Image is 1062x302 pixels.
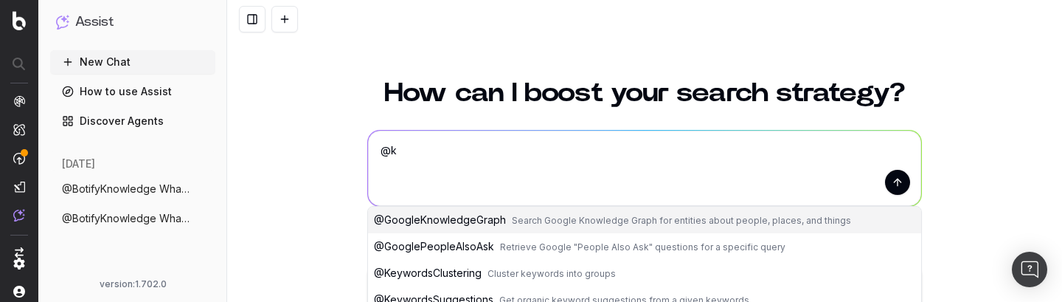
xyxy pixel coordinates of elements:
[62,211,192,226] span: @BotifyKnowledge What is Pageworkers ?
[13,209,25,222] img: Assist
[1012,252,1047,287] div: Open Intercom Messenger
[50,109,215,133] a: Discover Agents
[56,15,69,29] img: Assist
[13,258,25,270] img: Setting
[13,286,25,298] img: My account
[50,207,215,230] button: @BotifyKnowledge What is Pageworkers ?
[374,240,494,253] span: @ GooglePeopleAlsoAsk
[15,247,24,258] img: Switch project
[374,267,482,279] span: @ KeywordsClustering
[13,11,26,30] img: Botify logo
[367,80,922,106] h1: How can I boost your search strategy?
[368,233,921,260] button: @GooglePeopleAlsoAskRetrieve Google "People Also Ask" questions for a specific query
[50,80,215,103] a: How to use Assist
[13,152,25,165] img: Activation
[62,182,192,196] span: @BotifyKnowledge What is Speedworkers ?
[13,181,25,193] img: Studio
[62,157,95,171] span: [DATE]
[368,131,921,206] textarea: @k
[13,95,25,107] img: Analytics
[512,215,851,226] span: Search Google Knowledge Graph for entities about people, places, and things
[50,177,215,201] button: @BotifyKnowledge What is Speedworkers ?
[75,12,114,32] h1: Assist
[374,213,506,226] span: @ GoogleKnowledgeGraph
[56,278,209,290] div: version: 1.702.0
[487,268,616,279] span: Cluster keywords into groups
[368,207,921,233] button: @GoogleKnowledgeGraphSearch Google Knowledge Graph for entities about people, places, and things
[56,12,209,32] button: Assist
[13,123,25,136] img: Intelligence
[368,260,921,286] button: @KeywordsClusteringCluster keywords into groups
[500,241,785,253] span: Retrieve Google "People Also Ask" questions for a specific query
[50,50,215,74] button: New Chat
